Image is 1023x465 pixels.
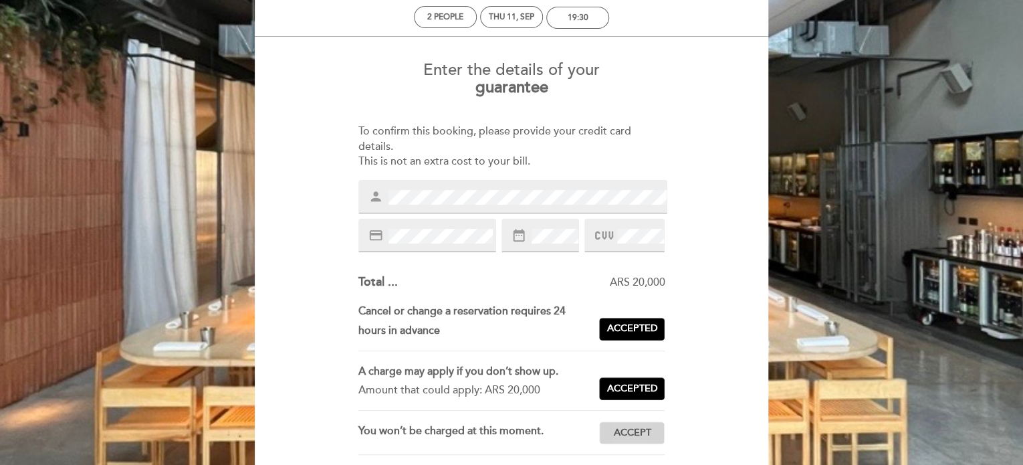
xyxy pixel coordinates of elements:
button: Accepted [599,318,665,341]
button: Accept [599,422,665,444]
button: Accepted [599,377,665,400]
b: guarantee [475,78,548,97]
div: ARS 20,000 [398,275,665,290]
i: credit_card [368,228,383,243]
span: 2 people [427,12,463,22]
i: person [368,189,383,204]
div: Amount that could apply: ARS 20,000 [358,381,589,400]
span: Total ... [358,274,398,289]
div: 19:30 [568,13,588,23]
div: To confirm this booking, please provide your credit card details. This is not an extra cost to yo... [358,124,665,170]
span: Accepted [606,382,657,396]
div: A charge may apply if you don’t show up. [358,362,589,381]
i: date_range [511,228,526,243]
div: Thu 11, Sep [489,12,534,22]
span: Accepted [606,322,657,336]
span: Accept [613,426,651,440]
span: Enter the details of your [423,60,600,80]
div: You won’t be charged at this moment. [358,422,600,444]
div: Cancel or change a reservation requires 24 hours in advance [358,302,600,341]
